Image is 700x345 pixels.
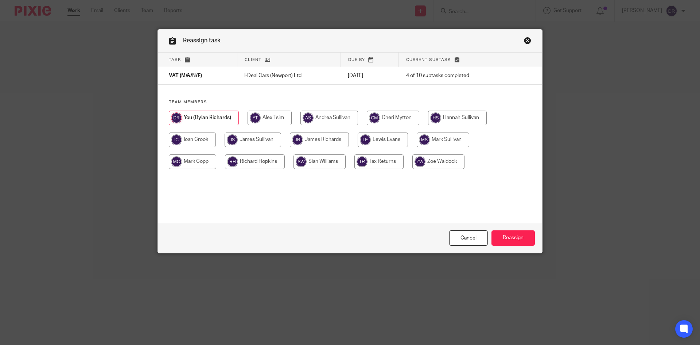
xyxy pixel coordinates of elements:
[169,99,531,105] h4: Team members
[524,37,531,47] a: Close this dialog window
[491,230,535,246] input: Reassign
[348,72,392,79] p: [DATE]
[245,58,261,62] span: Client
[244,72,333,79] p: I-Deal Cars (Newport) Ltd
[169,73,202,78] span: VAT (M/A/N/F)
[169,58,181,62] span: Task
[183,38,221,43] span: Reassign task
[399,67,511,85] td: 4 of 10 subtasks completed
[449,230,488,246] a: Close this dialog window
[406,58,451,62] span: Current subtask
[348,58,365,62] span: Due by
